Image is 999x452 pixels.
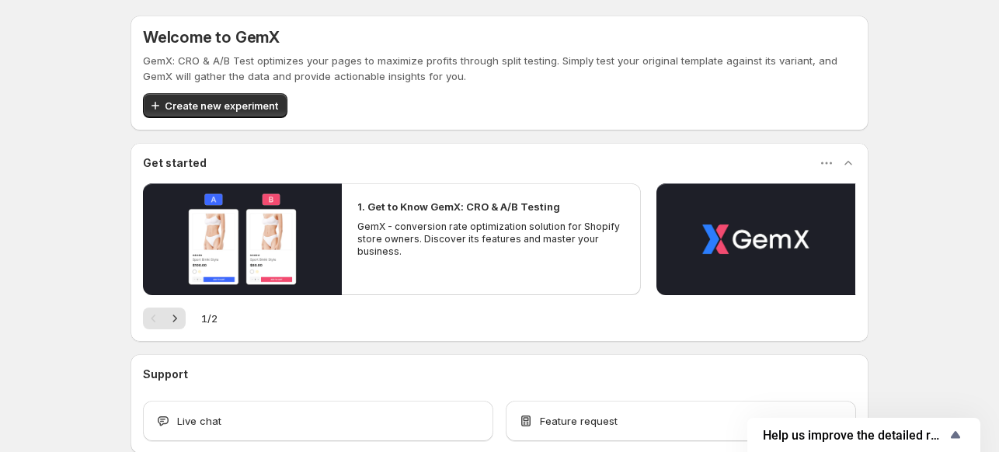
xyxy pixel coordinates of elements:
[143,155,207,171] h3: Get started
[763,426,965,444] button: Show survey - Help us improve the detailed report for A/B campaigns
[143,367,188,382] h3: Support
[357,199,560,214] h2: 1. Get to Know GemX: CRO & A/B Testing
[143,308,186,329] nav: Pagination
[165,98,278,113] span: Create new experiment
[656,183,855,295] button: Play video
[143,183,342,295] button: Play video
[143,28,280,47] h5: Welcome to GemX
[357,221,625,258] p: GemX - conversion rate optimization solution for Shopify store owners. Discover its features and ...
[763,428,946,443] span: Help us improve the detailed report for A/B campaigns
[201,311,218,326] span: 1 / 2
[143,53,856,84] p: GemX: CRO & A/B Test optimizes your pages to maximize profits through split testing. Simply test ...
[540,413,618,429] span: Feature request
[177,413,221,429] span: Live chat
[164,308,186,329] button: Next
[143,93,287,118] button: Create new experiment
